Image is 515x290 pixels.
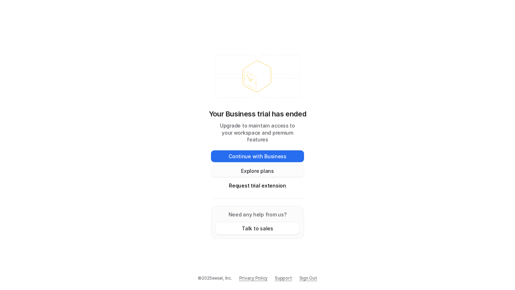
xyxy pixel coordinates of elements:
[211,150,304,162] button: Continue with Business
[211,165,304,177] button: Explore plans
[211,122,304,144] p: Upgrade to maintain access to your workspace and premium features
[211,180,304,191] button: Request trial extension
[275,275,292,281] span: Support
[198,275,232,281] p: © 2025 eesel, Inc.
[209,109,306,119] p: Your Business trial has ended
[299,275,317,281] a: Sign Out
[239,275,268,281] a: Privacy Policy
[216,222,299,234] button: Talk to sales
[216,211,299,218] p: Need any help from us?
